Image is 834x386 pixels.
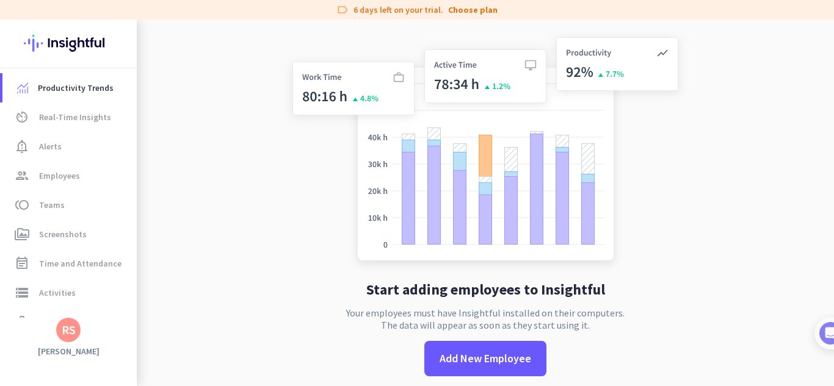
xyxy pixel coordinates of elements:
img: no-search-results [283,30,687,273]
span: Employees [39,168,80,183]
span: Teams [39,198,65,212]
i: group [15,168,29,183]
a: tollTeams [2,190,137,220]
h2: Start adding employees to Insightful [366,282,605,297]
div: RS [62,324,76,336]
span: Activities [39,285,76,300]
img: Insightful logo [24,20,113,67]
span: Projects [39,315,71,329]
img: menu-item [17,82,28,93]
i: label [336,4,349,16]
span: Add New Employee [440,351,531,366]
span: Alerts [39,139,62,154]
i: work_outline [15,315,29,329]
span: Productivity Trends [38,80,114,95]
span: Real-Time Insights [39,110,111,124]
button: Add New Employee [424,341,546,376]
a: perm_mediaScreenshots [2,220,137,249]
a: menu-itemProductivity Trends [2,73,137,102]
i: perm_media [15,227,29,241]
a: event_noteTime and Attendance [2,249,137,278]
a: Choose plan [448,4,498,16]
i: event_note [15,256,29,271]
a: storageActivities [2,278,137,307]
p: Your employees must have Insightful installed on their computers. The data will appear as soon as... [346,307,625,331]
i: av_timer [15,110,29,124]
i: notification_important [15,139,29,154]
a: av_timerReal-Time Insights [2,102,137,132]
span: Screenshots [39,227,87,241]
i: storage [15,285,29,300]
a: work_outlineProjects [2,307,137,337]
a: groupEmployees [2,161,137,190]
a: notification_importantAlerts [2,132,137,161]
span: Time and Attendance [39,256,121,271]
i: toll [15,198,29,212]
